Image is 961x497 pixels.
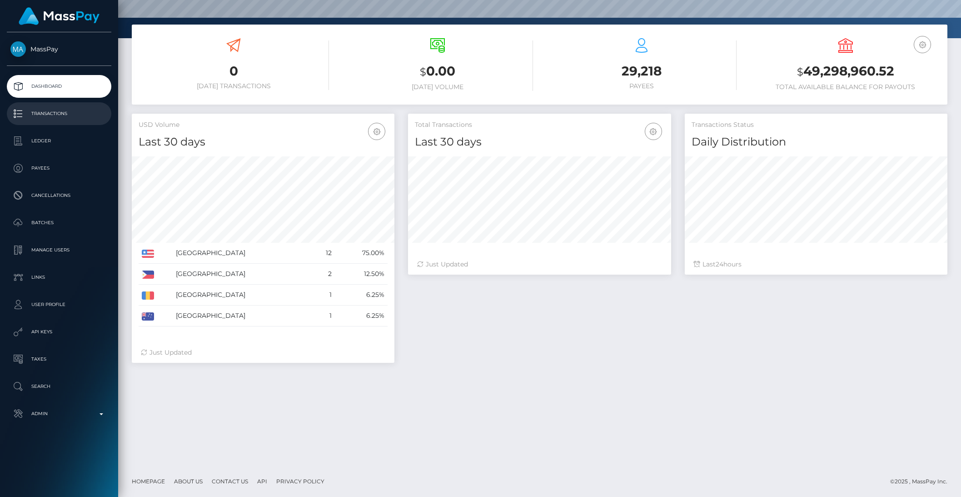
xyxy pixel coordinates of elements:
p: Transactions [10,107,108,120]
span: MassPay [7,45,111,53]
p: Dashboard [10,80,108,93]
td: [GEOGRAPHIC_DATA] [173,243,312,264]
a: Admin [7,402,111,425]
h6: [DATE] Transactions [139,82,329,90]
a: User Profile [7,293,111,316]
a: Homepage [128,474,169,488]
img: MassPay [10,41,26,57]
img: AU.png [142,312,154,321]
td: [GEOGRAPHIC_DATA] [173,285,312,306]
h4: Last 30 days [415,134,664,150]
h6: Payees [547,82,737,90]
h4: Last 30 days [139,134,388,150]
h3: 0.00 [343,62,533,81]
p: Batches [10,216,108,230]
p: Manage Users [10,243,108,257]
td: 1 [313,285,335,306]
td: 12.50% [335,264,388,285]
h4: Daily Distribution [692,134,941,150]
h3: 0 [139,62,329,80]
a: API [254,474,271,488]
p: User Profile [10,298,108,311]
a: Cancellations [7,184,111,207]
span: 24 [716,260,723,268]
h3: 49,298,960.52 [750,62,941,81]
a: Ledger [7,130,111,152]
td: 12 [313,243,335,264]
a: Search [7,375,111,398]
a: Manage Users [7,239,111,261]
p: Payees [10,161,108,175]
p: Cancellations [10,189,108,202]
img: RO.png [142,291,154,300]
h3: 29,218 [547,62,737,80]
td: [GEOGRAPHIC_DATA] [173,264,312,285]
p: Admin [10,407,108,421]
a: Contact Us [208,474,252,488]
a: About Us [170,474,206,488]
h6: [DATE] Volume [343,83,533,91]
div: Last hours [694,260,938,269]
td: 6.25% [335,306,388,326]
td: 2 [313,264,335,285]
h5: USD Volume [139,120,388,130]
td: [GEOGRAPHIC_DATA] [173,306,312,326]
img: PH.png [142,271,154,279]
a: API Keys [7,321,111,343]
div: Just Updated [417,260,662,269]
td: 1 [313,306,335,326]
h6: Total Available Balance for Payouts [750,83,941,91]
p: Search [10,380,108,393]
a: Batches [7,211,111,234]
img: US.png [142,250,154,258]
small: $ [420,65,426,78]
h5: Total Transactions [415,120,664,130]
div: © 2025 , MassPay Inc. [890,477,954,487]
td: 75.00% [335,243,388,264]
a: Links [7,266,111,289]
td: 6.25% [335,285,388,306]
div: Just Updated [141,348,385,357]
img: MassPay Logo [19,7,100,25]
a: Dashboard [7,75,111,98]
a: Payees [7,157,111,180]
p: Taxes [10,352,108,366]
p: Links [10,271,108,284]
a: Privacy Policy [273,474,328,488]
a: Taxes [7,348,111,371]
p: API Keys [10,325,108,339]
p: Ledger [10,134,108,148]
small: $ [797,65,803,78]
a: Transactions [7,102,111,125]
h5: Transactions Status [692,120,941,130]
